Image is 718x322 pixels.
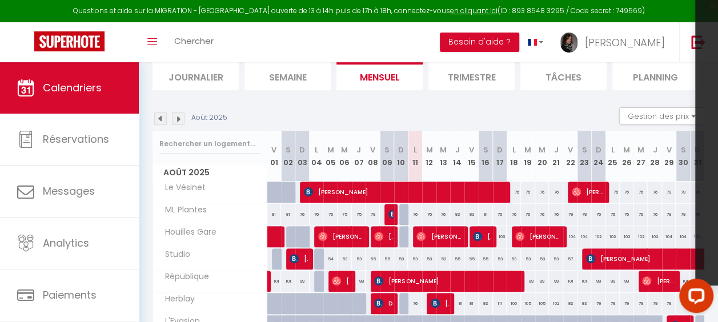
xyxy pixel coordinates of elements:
[563,131,577,182] th: 22
[577,226,592,247] div: 104
[450,6,498,15] a: en cliquant ici
[662,226,676,247] div: 104
[59,67,88,75] div: Domaine
[310,204,324,225] div: 76
[155,248,198,261] span: Studio
[422,204,436,225] div: 76
[521,182,535,203] div: 76
[153,62,239,90] li: Journalier
[690,182,704,203] div: 76
[370,144,375,155] abbr: V
[633,226,648,247] div: 102
[43,236,89,250] span: Analytics
[267,204,282,225] div: 81
[563,293,577,314] div: 83
[436,131,451,182] th: 13
[690,271,704,292] div: 99
[648,182,662,203] div: 76
[667,144,672,155] abbr: V
[521,271,535,292] div: 99
[155,271,212,283] span: République
[130,66,139,75] img: tab_keywords_by_traffic_grey.svg
[304,181,500,203] span: [PERSON_NAME]
[43,80,102,95] span: Calendriers
[563,226,577,247] div: 104
[637,144,644,155] abbr: M
[619,107,704,124] button: Gestion des prix
[398,144,404,155] abbr: D
[521,131,535,182] th: 19
[648,293,662,314] div: 79
[507,182,521,203] div: 76
[535,182,549,203] div: 76
[690,131,704,182] th: 31
[436,248,451,269] div: 53
[422,248,436,269] div: 53
[416,226,462,247] span: [PERSON_NAME]
[493,248,507,269] div: 53
[295,204,310,225] div: 76
[524,144,531,155] abbr: M
[620,204,634,225] div: 76
[605,204,620,225] div: 76
[281,271,295,292] div: 101
[633,182,648,203] div: 76
[290,248,308,269] span: [PERSON_NAME]
[554,144,559,155] abbr: J
[455,144,460,155] abbr: J
[32,18,56,27] div: v 4.0.24
[620,293,634,314] div: 79
[620,271,634,292] div: 99
[568,144,573,155] abbr: V
[436,204,451,225] div: 76
[473,226,491,247] span: [PERSON_NAME]
[493,131,507,182] th: 17
[520,62,607,90] li: Tâches
[479,293,493,314] div: 83
[585,35,665,50] span: [PERSON_NAME]
[408,131,422,182] th: 11
[633,293,648,314] div: 79
[662,131,676,182] th: 29
[464,293,479,314] div: 81
[680,144,685,155] abbr: S
[605,293,620,314] div: 79
[352,248,366,269] div: 53
[507,248,521,269] div: 53
[336,62,423,90] li: Mensuel
[43,184,95,198] span: Messages
[267,271,282,292] div: 101
[155,182,208,194] span: Le Vésinet
[338,204,352,225] div: 75
[414,144,417,155] abbr: L
[577,293,592,314] div: 83
[422,131,436,182] th: 12
[563,204,577,225] div: 79
[431,292,449,314] span: [PERSON_NAME]
[191,112,227,123] p: Août 2025
[374,226,392,247] span: [PERSON_NAME]
[549,293,563,314] div: 102
[352,271,366,292] div: 99
[388,203,393,225] span: [PERSON_NAME]
[605,226,620,247] div: 102
[174,35,214,47] span: Chercher
[479,131,493,182] th: 16
[493,226,507,247] div: 103
[374,270,516,292] span: [PERSON_NAME]
[352,204,366,225] div: 75
[450,204,464,225] div: 83
[450,248,464,269] div: 55
[464,131,479,182] th: 15
[581,144,587,155] abbr: S
[295,271,310,292] div: 99
[244,62,331,90] li: Semaine
[591,204,605,225] div: 76
[366,248,380,269] div: 55
[366,131,380,182] th: 08
[380,248,394,269] div: 55
[633,131,648,182] th: 27
[408,204,422,225] div: 76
